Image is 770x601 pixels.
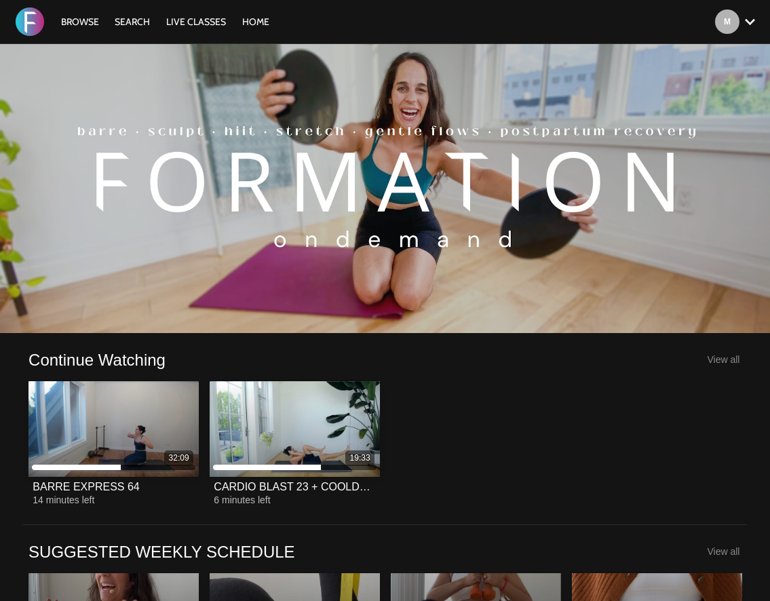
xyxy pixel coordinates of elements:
a: Browse [54,16,106,28]
div: 32:09 [169,452,189,464]
a: Search [108,16,157,28]
a: BARRE EXPRESS 6432:09BARRE EXPRESS 6414 minutes left [28,381,199,505]
div: 6 minutes left [214,495,375,505]
div: 14 minutes left [33,495,194,505]
div: CARDIO BLAST 23 + COOLDOWN [214,480,375,493]
a: View all [707,354,739,365]
img: FORMATION [16,7,44,36]
a: SUGGESTED WEEKLY SCHEDULE [28,541,295,562]
a: LIVE CLASSES [159,16,233,28]
a: View all [707,546,739,557]
div: BARRE EXPRESS 64 [33,480,139,493]
nav: Primary [54,15,277,28]
a: HOME [235,16,276,28]
a: Continue Watching [28,349,166,370]
div: 19:33 [350,452,370,464]
a: CARDIO BLAST 23 + COOLDOWN19:33CARDIO BLAST 23 + COOLDOWN6 minutes left [210,381,380,505]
